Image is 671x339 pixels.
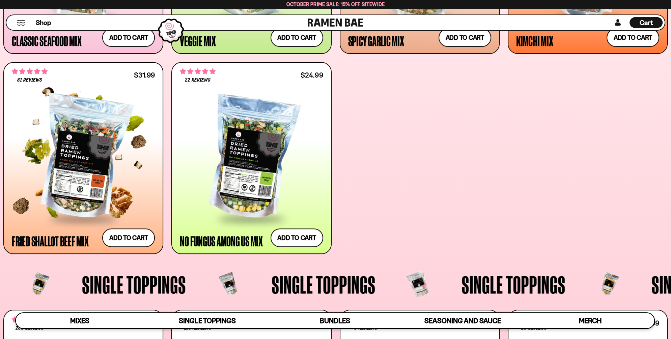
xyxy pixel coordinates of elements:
span: Shop [36,18,51,27]
div: Fried Shallot Beef Mix [12,235,89,247]
a: Single Toppings [143,313,271,328]
span: Bundles [320,316,350,325]
div: Veggie Mix [180,35,216,47]
a: Shop [36,17,51,28]
a: 4.83 stars 81 reviews $31.99 Fried Shallot Beef Mix Add to cart [3,62,163,254]
span: Cart [640,19,653,27]
button: Add to cart [102,228,155,247]
a: Mixes [16,313,143,328]
div: Spicy Garlic Mix [348,35,404,47]
div: Cart [630,15,663,30]
a: Seasoning and Sauce [399,313,526,328]
span: Single Toppings [82,272,186,297]
span: 230 reviews [16,326,44,331]
div: $31.99 [134,72,155,78]
span: 4.83 stars [12,67,48,76]
span: Seasoning and Sauce [424,316,501,325]
button: Add to cart [271,228,323,247]
button: Mobile Menu Trigger [17,20,26,26]
div: No Fungus Among Us Mix [180,235,263,247]
a: Bundles [271,313,399,328]
button: Add to cart [607,28,659,47]
div: $24.99 [301,72,323,78]
span: 4.77 stars [12,315,48,324]
span: Single Toppings [179,316,236,325]
button: Add to cart [271,28,323,47]
span: 81 reviews [17,78,42,83]
span: Mixes [70,316,89,325]
span: Merch [579,316,602,325]
button: Add to cart [439,28,491,47]
span: Single Toppings [272,272,376,297]
div: Kimchi Mix [516,35,553,47]
span: 22 reviews [185,78,211,83]
button: Add to cart [102,28,155,47]
a: 4.82 stars 22 reviews $24.99 No Fungus Among Us Mix Add to cart [171,62,331,254]
a: Merch [526,313,654,328]
span: October Prime Sale: 15% off Sitewide [286,1,385,7]
span: 4.82 stars [180,67,216,76]
div: Classic Seafood Mix [12,35,81,47]
span: Single Toppings [462,272,566,297]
